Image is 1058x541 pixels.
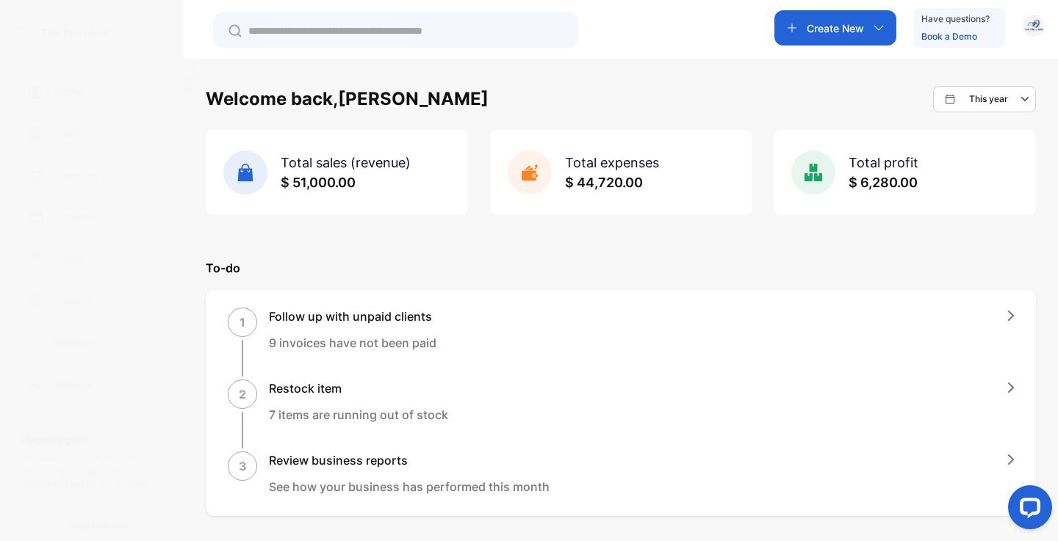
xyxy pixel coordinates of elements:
p: Dismiss [21,516,59,531]
p: This year [969,92,1008,106]
p: Settings [53,377,93,392]
span: Total sales (revenue) [281,155,411,170]
p: Reports [54,293,93,308]
iframe: LiveChat chat widget [996,479,1058,541]
span: $ 44,720.00 [565,175,643,190]
img: logo [12,19,34,41]
p: 3 [239,457,247,475]
p: Home [54,84,82,99]
button: Create New [774,10,896,46]
p: Sales [54,126,81,141]
span: Total profit [849,155,918,170]
a: Upgrade plan [59,516,134,531]
p: To-do [206,259,1036,277]
span: Total expenses [565,155,659,170]
button: avatar [1023,10,1045,46]
p: Referrals [53,335,96,350]
p: 1 [240,313,245,331]
p: The Tire Land [41,25,108,40]
p: Upgrade plan [68,516,134,531]
p: Inventory [54,167,100,183]
p: Create New [807,21,864,36]
p: You have 5 invoices & receipts left this month. [21,451,160,504]
h1: Welcome back, [PERSON_NAME] [206,86,489,112]
img: avatar [1023,15,1045,37]
p: 9 invoices have not been paid [269,334,436,352]
h1: Follow up with unpaid clients [269,308,436,325]
a: Book a Demo [921,31,977,42]
span: Upgrade to to get unlimited access. [21,465,149,503]
p: 2 [239,385,246,403]
span: $ 51,000.00 [281,175,356,190]
span: $ 6,280.00 [849,175,918,190]
p: Have questions? [921,12,990,26]
p: Expenses [54,209,102,225]
p: Contacts [54,251,98,266]
button: This year [933,86,1036,112]
span: Enterprise Plan [21,479,84,490]
p: 7 items are running out of stock [269,406,448,424]
p: Upgrade plan [21,432,160,447]
p: See how your business has performed this month [269,478,550,495]
h1: Restock item [269,380,448,397]
h1: Review business reports [269,451,550,469]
